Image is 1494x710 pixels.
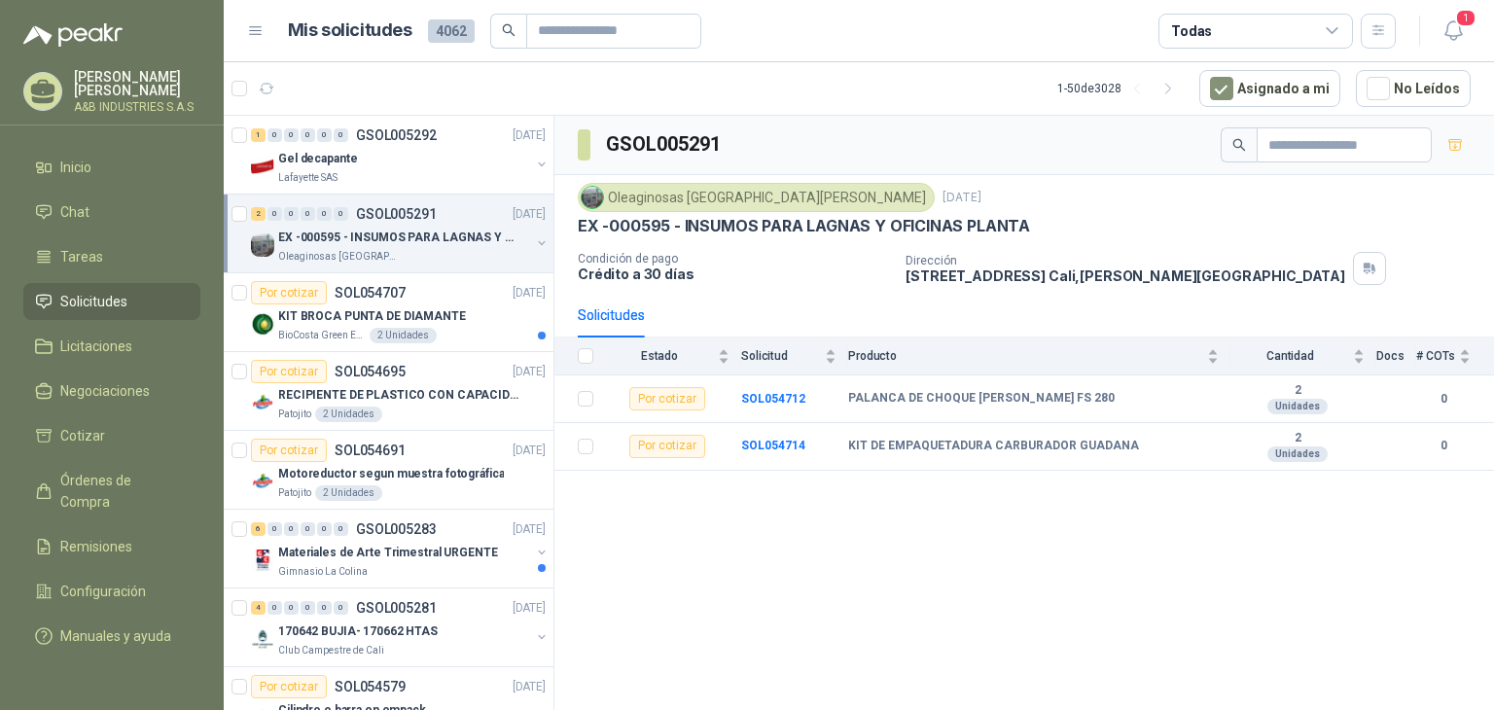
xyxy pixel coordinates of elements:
[278,328,366,343] p: BioCosta Green Energy S.A.S
[278,485,311,501] p: Patojito
[251,124,550,186] a: 1 0 0 0 0 0 GSOL005292[DATE] Company LogoGel decapanteLafayette SAS
[60,246,103,267] span: Tareas
[251,207,266,221] div: 2
[60,625,171,647] span: Manuales y ayuda
[356,601,437,615] p: GSOL005281
[251,627,274,651] img: Company Logo
[1416,337,1494,375] th: # COTs
[60,336,132,357] span: Licitaciones
[251,596,550,658] a: 4 0 0 0 0 0 GSOL005281[DATE] Company Logo170642 BUJIA- 170662 HTASClub Campestre de Cali
[251,439,327,462] div: Por cotizar
[74,101,200,113] p: A&B INDUSTRIES S.A.S
[370,328,437,343] div: 2 Unidades
[278,544,498,562] p: Materiales de Arte Trimestral URGENTE
[513,520,546,539] p: [DATE]
[251,312,274,336] img: Company Logo
[23,417,200,454] a: Cotizar
[428,19,475,43] span: 4062
[334,522,348,536] div: 0
[848,391,1115,407] b: PALANCA DE CHOQUE [PERSON_NAME] FS 280
[60,425,105,446] span: Cotizar
[284,128,299,142] div: 0
[356,128,437,142] p: GSOL005292
[1455,9,1476,27] span: 1
[848,349,1203,363] span: Producto
[1376,337,1416,375] th: Docs
[356,522,437,536] p: GSOL005283
[23,618,200,655] a: Manuales y ayuda
[578,183,935,212] div: Oleaginosas [GEOGRAPHIC_DATA][PERSON_NAME]
[224,273,553,352] a: Por cotizarSOL054707[DATE] Company LogoKIT BROCA PUNTA DE DIAMANTEBioCosta Green Energy S.A.S2 Un...
[23,462,200,520] a: Órdenes de Compra
[267,522,282,536] div: 0
[513,284,546,302] p: [DATE]
[335,444,406,457] p: SOL054691
[278,564,368,580] p: Gimnasio La Colina
[605,349,714,363] span: Estado
[848,337,1230,375] th: Producto
[513,205,546,224] p: [DATE]
[301,522,315,536] div: 0
[60,291,127,312] span: Solicitudes
[60,536,132,557] span: Remisiones
[278,407,311,422] p: Patojito
[23,573,200,610] a: Configuración
[741,337,848,375] th: Solicitud
[278,249,401,265] p: Oleaginosas [GEOGRAPHIC_DATA][PERSON_NAME]
[334,207,348,221] div: 0
[513,442,546,460] p: [DATE]
[943,189,981,207] p: [DATE]
[317,601,332,615] div: 0
[278,643,384,658] p: Club Campestre de Cali
[288,17,412,45] h1: Mis solicitudes
[741,392,805,406] a: SOL054712
[741,349,821,363] span: Solicitud
[513,678,546,696] p: [DATE]
[334,128,348,142] div: 0
[251,470,274,493] img: Company Logo
[513,126,546,145] p: [DATE]
[1230,349,1349,363] span: Cantidad
[1230,337,1376,375] th: Cantidad
[1267,446,1328,462] div: Unidades
[278,170,338,186] p: Lafayette SAS
[251,522,266,536] div: 6
[278,622,438,641] p: 170642 BUJIA- 170662 HTAS
[578,216,1030,236] p: EX -000595 - INSUMOS PARA LAGNAS Y OFICINAS PLANTA
[1356,70,1471,107] button: No Leídos
[251,517,550,580] a: 6 0 0 0 0 0 GSOL005283[DATE] Company LogoMateriales de Arte Trimestral URGENTEGimnasio La Colina
[315,407,382,422] div: 2 Unidades
[23,283,200,320] a: Solicitudes
[251,155,274,178] img: Company Logo
[23,238,200,275] a: Tareas
[906,267,1345,284] p: [STREET_ADDRESS] Cali , [PERSON_NAME][GEOGRAPHIC_DATA]
[335,365,406,378] p: SOL054695
[629,387,705,410] div: Por cotizar
[513,363,546,381] p: [DATE]
[605,337,741,375] th: Estado
[317,128,332,142] div: 0
[315,485,382,501] div: 2 Unidades
[251,360,327,383] div: Por cotizar
[502,23,516,37] span: search
[1199,70,1340,107] button: Asignado a mi
[278,229,520,247] p: EX -000595 - INSUMOS PARA LAGNAS Y OFICINAS PLANTA
[741,439,805,452] b: SOL054714
[23,23,123,47] img: Logo peakr
[513,599,546,618] p: [DATE]
[301,601,315,615] div: 0
[23,528,200,565] a: Remisiones
[267,207,282,221] div: 0
[1416,437,1471,455] b: 0
[251,202,550,265] a: 2 0 0 0 0 0 GSOL005291[DATE] Company LogoEX -000595 - INSUMOS PARA LAGNAS Y OFICINAS PLANTAOleagi...
[578,252,890,266] p: Condición de pago
[278,150,357,168] p: Gel decapante
[251,233,274,257] img: Company Logo
[251,601,266,615] div: 4
[906,254,1345,267] p: Dirección
[251,549,274,572] img: Company Logo
[60,470,182,513] span: Órdenes de Compra
[251,675,327,698] div: Por cotizar
[278,465,504,483] p: Motoreductor segun muestra fotográfica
